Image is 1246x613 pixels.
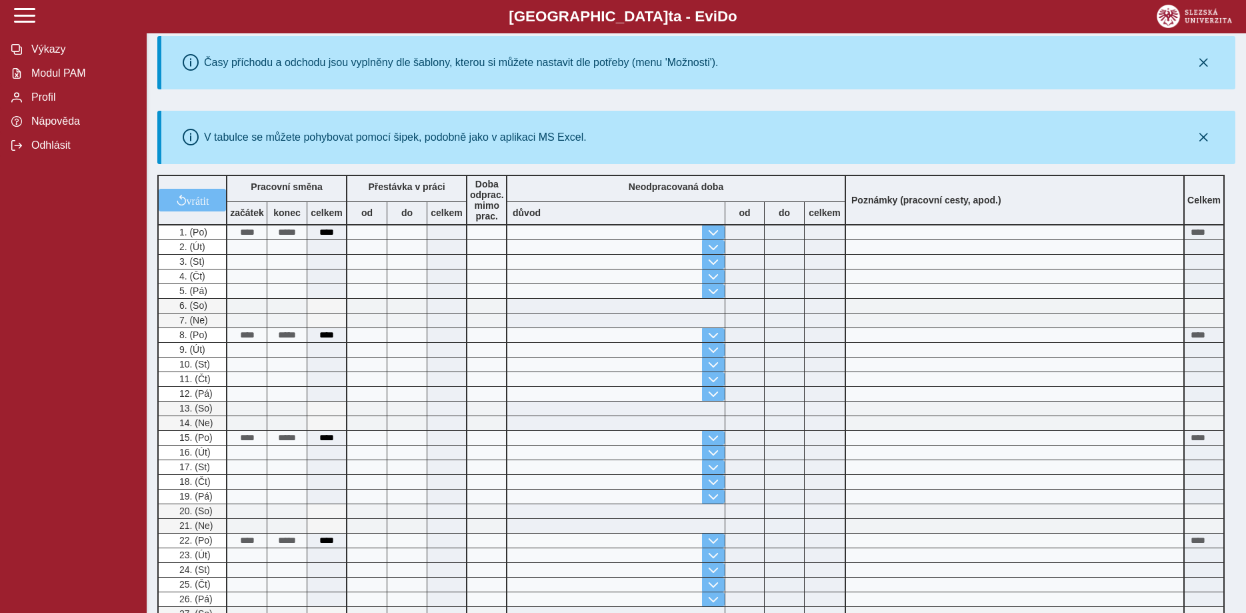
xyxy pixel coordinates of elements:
[177,564,210,575] span: 24. (St)
[387,207,427,218] b: do
[177,447,211,458] span: 16. (Út)
[765,207,804,218] b: do
[470,179,504,221] b: Doba odprac. mimo prac.
[1157,5,1232,28] img: logo_web_su.png
[307,207,346,218] b: celkem
[177,418,213,428] span: 14. (Ne)
[728,8,737,25] span: o
[177,535,213,546] span: 22. (Po)
[725,207,764,218] b: od
[177,344,205,355] span: 9. (Út)
[27,139,135,151] span: Odhlásit
[227,207,267,218] b: začátek
[177,285,207,296] span: 5. (Pá)
[427,207,466,218] b: celkem
[27,115,135,127] span: Nápověda
[846,195,1007,205] b: Poznámky (pracovní cesty, apod.)
[177,315,208,326] span: 7. (Ne)
[40,8,1206,25] b: [GEOGRAPHIC_DATA] a - Evi
[177,330,207,340] span: 8. (Po)
[629,181,723,192] b: Neodpracovaná doba
[204,57,719,69] div: Časy příchodu a odchodu jsou vyplněny dle šablony, kterou si můžete nastavit dle potřeby (menu 'M...
[27,91,135,103] span: Profil
[177,491,213,502] span: 19. (Pá)
[177,300,207,311] span: 6. (So)
[177,506,213,516] span: 20. (So)
[668,8,673,25] span: t
[177,388,213,399] span: 12. (Pá)
[177,256,205,267] span: 3. (St)
[177,432,213,443] span: 15. (Po)
[177,550,211,560] span: 23. (Út)
[177,271,205,281] span: 4. (Čt)
[805,207,845,218] b: celkem
[368,181,445,192] b: Přestávka v práci
[177,476,211,487] span: 18. (Čt)
[177,227,207,237] span: 1. (Po)
[251,181,322,192] b: Pracovní směna
[204,131,587,143] div: V tabulce se můžete pohybovat pomocí šipek, podobně jako v aplikaci MS Excel.
[159,189,226,211] button: vrátit
[513,207,541,218] b: důvod
[177,241,205,252] span: 2. (Út)
[1187,195,1221,205] b: Celkem
[187,195,209,205] span: vrátit
[177,579,211,590] span: 25. (Čt)
[27,67,135,79] span: Modul PAM
[177,594,213,604] span: 26. (Pá)
[267,207,307,218] b: konec
[717,8,728,25] span: D
[177,374,211,384] span: 11. (Čt)
[177,403,213,414] span: 13. (So)
[347,207,387,218] b: od
[177,359,210,370] span: 10. (St)
[177,462,210,472] span: 17. (St)
[27,43,135,55] span: Výkazy
[177,520,213,531] span: 21. (Ne)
